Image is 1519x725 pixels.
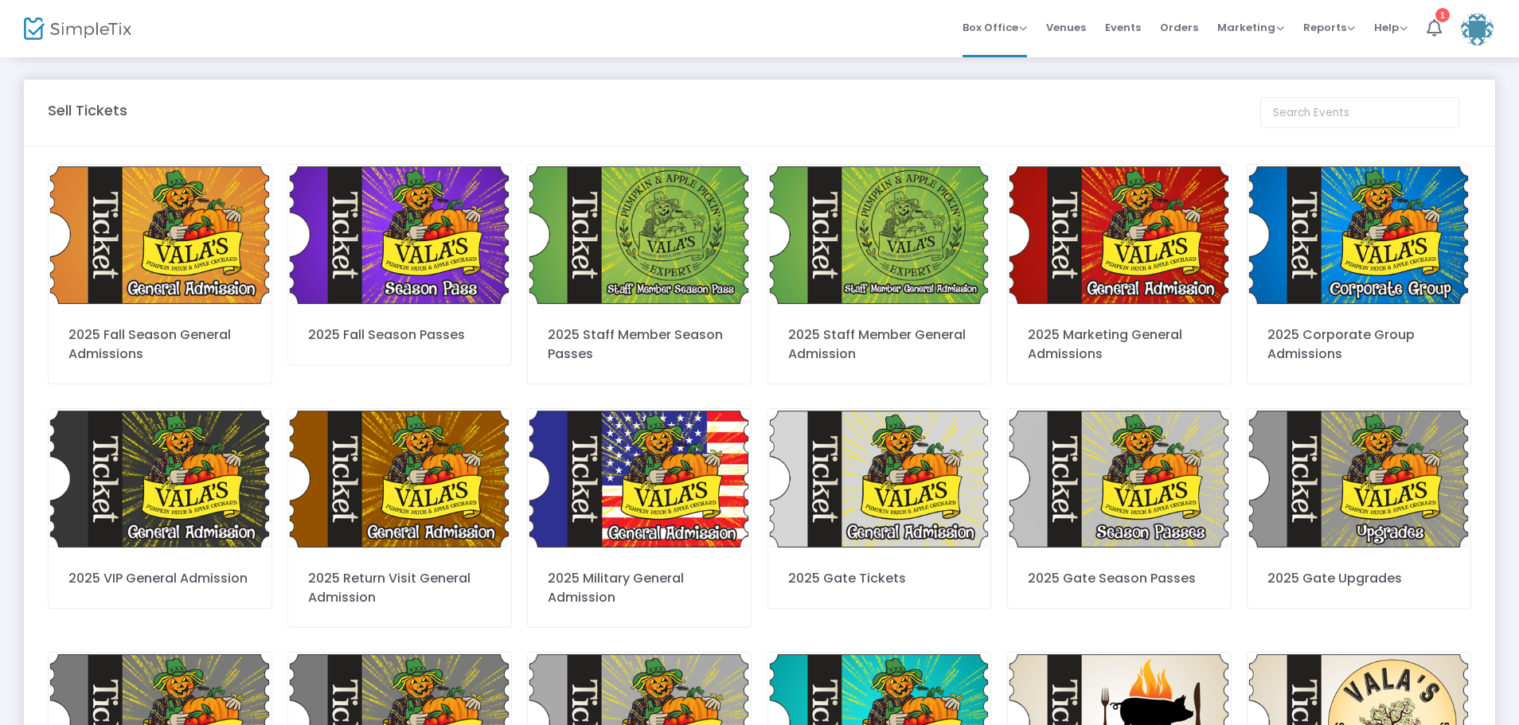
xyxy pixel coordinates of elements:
span: Orders [1160,7,1198,48]
img: MilitaryTicketGeneralAdmissionTHUMBNAIL.png [528,409,751,550]
div: 1 [1435,8,1450,22]
span: Reports [1303,20,1355,35]
m-panel-title: Sell Tickets [48,99,127,121]
img: 3STAFFMEMBERGeneralAdmissionTHUMBNAIL.png [768,165,991,306]
img: 7VIPGeneralAdmissionTHUMBNAIL.png [49,409,271,550]
div: 2025 Gate Season Passes [1028,569,1211,588]
div: 2025 Gate Tickets [788,569,971,588]
div: 2025 Marketing General Admissions [1028,325,1211,364]
div: 2025 VIP General Admission [68,569,252,588]
div: 2025 Military General Admission [548,569,731,607]
span: Box Office [963,20,1027,35]
img: 2SeasonPasses.png [1008,409,1231,550]
img: 2SeasonPassTHUMBNAIL.png [288,165,511,306]
div: 2025 Staff Member General Admission [788,325,971,364]
div: 2025 Corporate Group Admissions [1267,325,1451,364]
div: 2025 Fall Season General Admissions [68,325,252,364]
div: 2025 Return Visit General Admission [308,569,491,607]
span: Venues [1046,7,1086,48]
img: 6388700270223953666CorporateGroupTHUMBNAIL.png [1248,165,1470,306]
img: 4Upgrades.png [1248,409,1470,550]
div: 2025 Fall Season Passes [308,325,491,345]
div: 2025 Gate Upgrades [1267,569,1451,588]
span: Marketing [1217,20,1284,35]
img: 6388655334518061945MarketingGeneralAdmissionTHUMBNAIL.png [1008,165,1231,306]
span: Events [1105,7,1141,48]
div: 2025 Staff Member Season Passes [548,325,731,364]
img: 1GeneralAdmissionTHUMBNAIL.png [49,165,271,306]
input: Search Events [1260,97,1459,128]
span: Help [1374,20,1408,35]
img: 1GeneralAdmission.png [768,409,991,550]
img: 8ReturnVisitGeneralAdmissionTHUMBNAIL.png [288,409,511,550]
img: 4STAFFMEMBERSeasonPassTHUMBNAIL.png [528,165,751,306]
